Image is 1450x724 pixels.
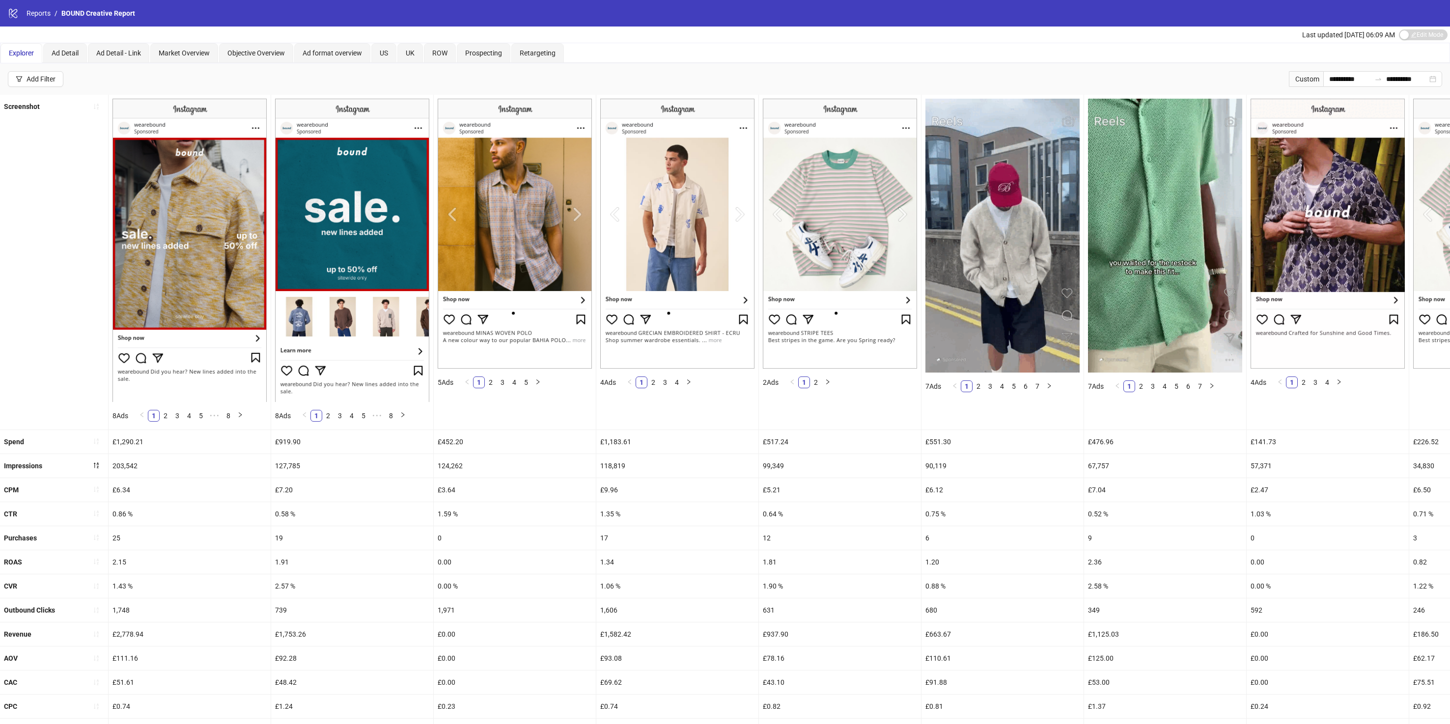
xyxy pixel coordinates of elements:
b: CPC [4,702,17,710]
span: Last updated [DATE] 06:09 AM [1302,31,1395,39]
div: £0.00 [1247,622,1409,646]
li: 2 [322,410,334,422]
img: Screenshot 120227598140070173 [275,99,429,402]
div: £0.00 [1247,646,1409,670]
a: 5 [195,410,206,421]
li: Previous Page [461,376,473,388]
div: 0.00 % [434,574,596,598]
li: Next Page [822,376,834,388]
li: 3 [659,376,671,388]
div: 0.88 % [921,574,1084,598]
span: Ad Detail - Link [96,49,141,57]
a: 5 [521,377,531,388]
div: 1.34 [596,550,758,574]
a: 1 [311,410,322,421]
li: 1 [636,376,647,388]
div: 57,371 [1247,454,1409,478]
span: 5 Ads [438,378,453,386]
img: Screenshot 120227453758060173 [112,99,267,402]
div: £1.24 [271,695,433,718]
div: £1,753.26 [271,622,433,646]
li: Next Page [1043,380,1055,392]
div: £1,582.42 [596,622,758,646]
li: 1 [798,376,810,388]
a: 2 [810,377,821,388]
div: 631 [759,598,921,622]
div: £48.42 [271,670,433,694]
a: 3 [497,377,508,388]
button: Add Filter [8,71,63,87]
div: 1.81 [759,550,921,574]
div: 1.20 [921,550,1084,574]
li: Previous Page [624,376,636,388]
div: £0.00 [434,622,596,646]
span: 8 Ads [275,412,291,420]
li: Next Page [234,410,246,422]
li: 8 [223,410,234,422]
div: £92.28 [271,646,433,670]
li: 4 [671,376,683,388]
span: left [464,379,470,385]
a: 4 [509,377,520,388]
b: Revenue [4,630,31,638]
button: left [1274,376,1286,388]
button: left [949,380,961,392]
span: ROW [432,49,447,57]
div: £91.88 [921,670,1084,694]
span: 4 Ads [600,378,616,386]
li: Next 5 Pages [207,410,223,422]
div: 0 [434,526,596,550]
li: 7 [1032,380,1043,392]
div: £6.34 [109,478,271,502]
span: Prospecting [465,49,502,57]
span: 2 Ads [763,378,779,386]
div: £0.74 [596,695,758,718]
a: 2 [1298,377,1309,388]
a: 5 [1008,381,1019,392]
button: left [461,376,473,388]
a: 2 [485,377,496,388]
button: right [683,376,695,388]
div: 0.75 % [921,502,1084,526]
button: right [397,410,409,422]
div: £517.24 [759,430,921,454]
span: US [380,49,388,57]
div: £141.73 [1247,430,1409,454]
div: 0 [1247,526,1409,550]
li: Previous Page [136,410,148,422]
div: £51.61 [109,670,271,694]
li: 2 [1135,380,1147,392]
li: 8 [385,410,397,422]
li: 1 [310,410,322,422]
div: £2,778.94 [109,622,271,646]
button: right [532,376,544,388]
button: left [299,410,310,422]
div: 17 [596,526,758,550]
a: 2 [648,377,659,388]
b: Screenshot [4,103,40,110]
span: Objective Overview [227,49,285,57]
div: 0.00 [1247,550,1409,574]
span: 8 Ads [112,412,128,420]
a: 4 [997,381,1007,392]
div: £110.61 [921,646,1084,670]
button: right [1043,380,1055,392]
span: right [1046,383,1052,389]
b: ROAS [4,558,22,566]
button: left [136,410,148,422]
div: 118,819 [596,454,758,478]
div: £6.12 [921,478,1084,502]
div: £3.64 [434,478,596,502]
div: £69.62 [596,670,758,694]
b: CTR [4,510,17,518]
button: right [1206,380,1218,392]
a: 3 [660,377,670,388]
a: 2 [973,381,984,392]
li: 7 [1194,380,1206,392]
img: Screenshot 120226752444340173 [438,99,592,369]
span: Ad Detail [52,49,79,57]
span: sort-ascending [93,583,100,590]
a: 4 [671,377,682,388]
a: 4 [1322,377,1333,388]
